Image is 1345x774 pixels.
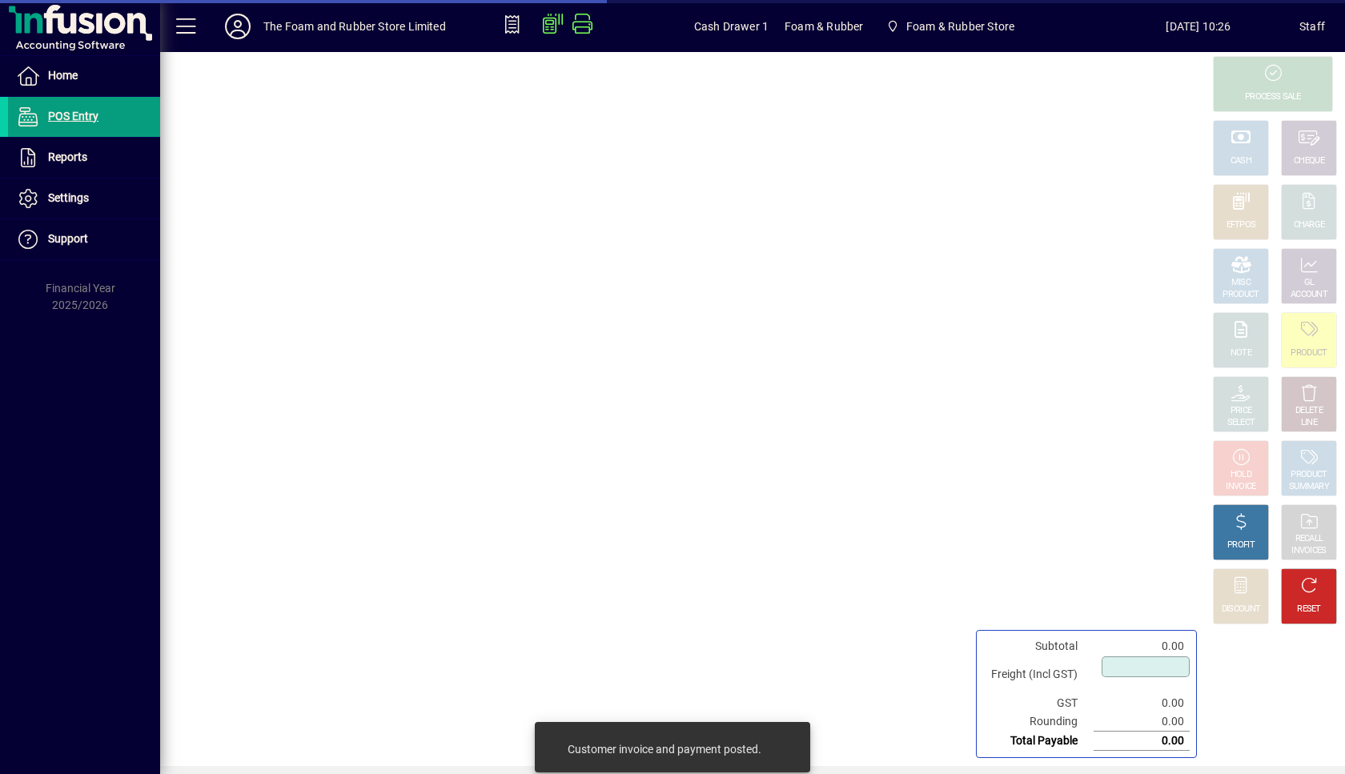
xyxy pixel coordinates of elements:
td: Freight (Incl GST) [983,656,1094,694]
div: Customer invoice and payment posted. [568,741,761,757]
div: CASH [1231,155,1251,167]
div: HOLD [1231,469,1251,481]
span: Cash Drawer 1 [694,14,769,39]
td: GST [983,694,1094,712]
div: INVOICE [1226,481,1255,493]
div: The Foam and Rubber Store Limited [263,14,446,39]
div: DISCOUNT [1222,604,1260,616]
div: LINE [1301,417,1317,429]
div: Staff [1299,14,1325,39]
a: Home [8,56,160,96]
span: POS Entry [48,110,98,122]
div: SUMMARY [1289,481,1329,493]
div: INVOICES [1291,545,1326,557]
span: [DATE] 10:26 [1098,14,1299,39]
div: MISC [1231,277,1251,289]
div: NOTE [1231,347,1251,359]
span: Foam & Rubber Store [879,12,1021,41]
div: EFTPOS [1227,219,1256,231]
div: PROFIT [1227,539,1255,551]
td: 0.00 [1094,732,1190,751]
td: Subtotal [983,637,1094,656]
a: Support [8,219,160,259]
div: PRODUCT [1223,289,1259,301]
div: PROCESS SALE [1245,91,1301,103]
td: 0.00 [1094,694,1190,712]
span: Foam & Rubber [785,14,863,39]
span: Support [48,232,88,245]
td: Rounding [983,712,1094,732]
div: DELETE [1295,405,1323,417]
button: Profile [212,12,263,41]
span: Reports [48,150,87,163]
div: CHEQUE [1294,155,1324,167]
span: Home [48,69,78,82]
a: Reports [8,138,160,178]
span: Settings [48,191,89,204]
div: RECALL [1295,533,1323,545]
div: RESET [1297,604,1321,616]
span: Foam & Rubber Store [906,14,1014,39]
td: 0.00 [1094,637,1190,656]
div: GL [1304,277,1315,289]
div: SELECT [1227,417,1255,429]
div: CHARGE [1294,219,1325,231]
a: Settings [8,178,160,219]
div: PRICE [1231,405,1252,417]
div: PRODUCT [1291,469,1327,481]
td: 0.00 [1094,712,1190,732]
td: Total Payable [983,732,1094,751]
div: PRODUCT [1291,347,1327,359]
div: ACCOUNT [1291,289,1327,301]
